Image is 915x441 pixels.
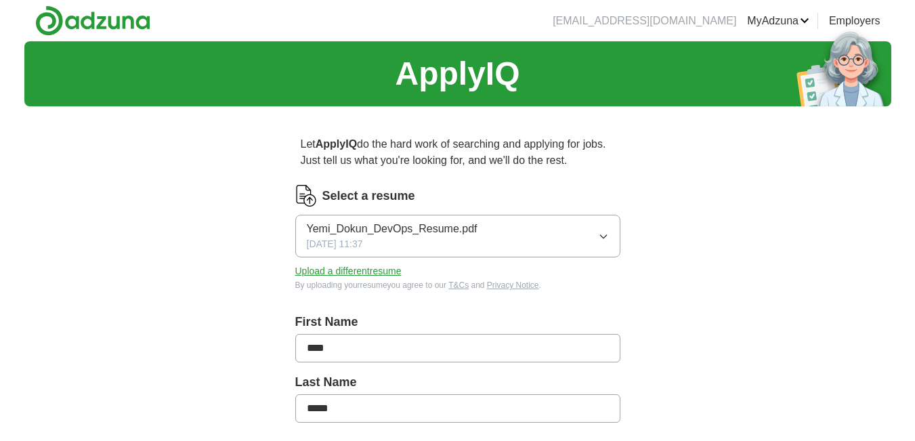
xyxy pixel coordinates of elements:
p: Let do the hard work of searching and applying for jobs. Just tell us what you're looking for, an... [295,131,620,174]
button: Yemi_Dokun_DevOps_Resume.pdf[DATE] 11:37 [295,215,620,257]
img: CV Icon [295,185,317,207]
span: Yemi_Dokun_DevOps_Resume.pdf [307,221,477,237]
h1: ApplyIQ [395,49,519,98]
label: Last Name [295,373,620,392]
span: [DATE] 11:37 [307,237,363,251]
a: MyAdzuna [747,13,809,29]
label: Select a resume [322,187,415,205]
label: First Name [295,313,620,331]
li: [EMAIL_ADDRESS][DOMAIN_NAME] [553,13,736,29]
strong: ApplyIQ [316,138,357,150]
button: Upload a differentresume [295,264,402,278]
a: Employers [829,13,880,29]
a: T&Cs [448,280,469,290]
div: By uploading your resume you agree to our and . [295,279,620,291]
a: Privacy Notice [487,280,539,290]
img: Adzuna logo [35,5,150,36]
